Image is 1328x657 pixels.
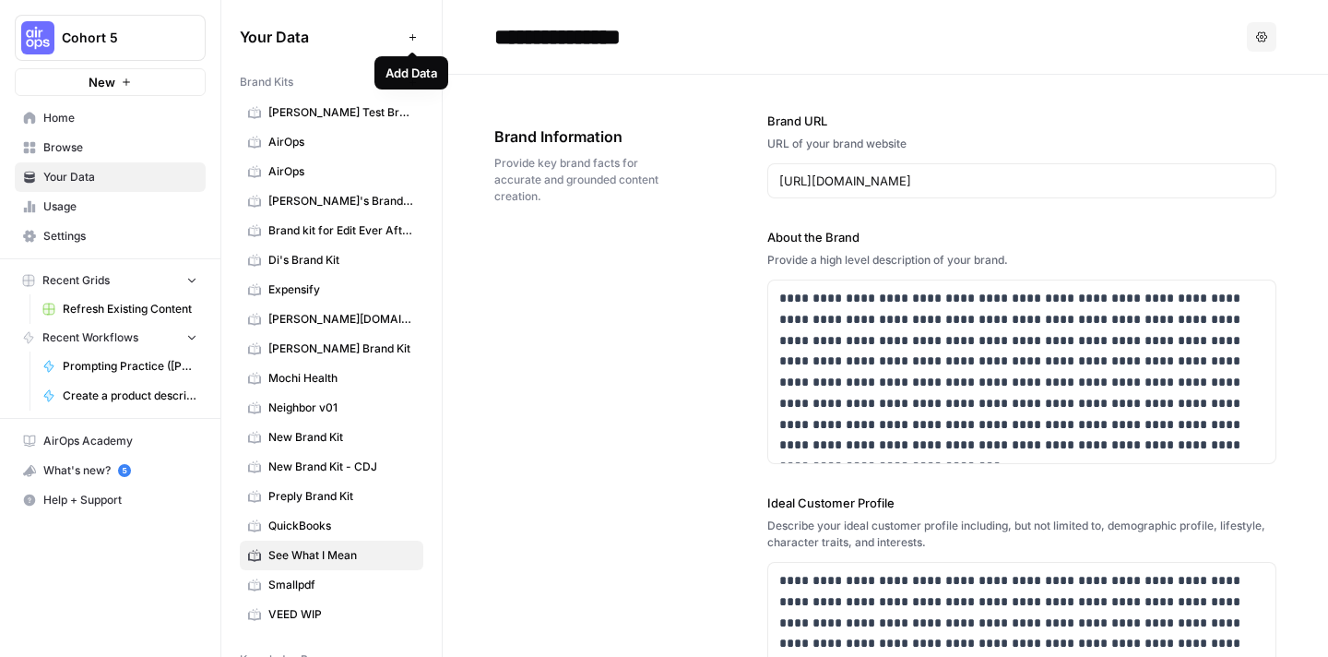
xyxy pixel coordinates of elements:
[779,172,1264,190] input: www.sundaysoccer.com
[268,134,415,150] span: AirOps
[63,388,197,404] span: Create a product description ([PERSON_NAME])
[767,112,1276,130] label: Brand URL
[240,423,423,452] a: New Brand Kit
[240,334,423,364] a: [PERSON_NAME] Brand Kit
[240,511,423,541] a: QuickBooks
[43,139,197,156] span: Browse
[43,169,197,185] span: Your Data
[268,311,415,328] span: [PERSON_NAME][DOMAIN_NAME]
[34,381,206,411] a: Create a product description ([PERSON_NAME])
[268,252,415,269] span: Di's Brand Kit
[268,577,415,593] span: Smallpdf
[767,228,1276,246] label: About the Brand
[268,370,415,387] span: Mochi Health
[268,104,415,121] span: [PERSON_NAME] Test Brand Kit
[43,228,197,245] span: Settings
[34,352,206,381] a: Prompting Practice ([PERSON_NAME])
[16,457,205,484] div: What's new?
[122,466,126,475] text: 5
[15,267,206,294] button: Recent Grids
[15,456,206,485] button: What's new? 5
[767,252,1276,269] div: Provide a high level description of your brand.
[62,29,173,47] span: Cohort 5
[268,163,415,180] span: AirOps
[240,541,423,570] a: See What I Mean
[268,281,415,298] span: Expensify
[268,340,415,357] span: [PERSON_NAME] Brand Kit
[63,301,197,317] span: Refresh Existing Content
[240,216,423,245] a: Brand kit for Edit Ever After ([PERSON_NAME])
[767,518,1276,551] div: Describe your ideal customer profile including, but not limited to, demographic profile, lifestyl...
[240,305,423,334] a: [PERSON_NAME][DOMAIN_NAME]
[240,364,423,393] a: Mochi Health
[43,198,197,215] span: Usage
[240,482,423,511] a: Preply Brand Kit
[268,488,415,505] span: Preply Brand Kit
[268,222,415,239] span: Brand kit for Edit Ever After ([PERSON_NAME])
[63,358,197,375] span: Prompting Practice ([PERSON_NAME])
[34,294,206,324] a: Refresh Existing Content
[43,492,197,508] span: Help + Support
[42,272,110,289] span: Recent Grids
[268,429,415,446] span: New Brand Kit
[268,459,415,475] span: New Brand Kit - CDJ
[240,74,293,90] span: Brand Kits
[268,606,415,623] span: VEED WIP
[268,547,415,564] span: See What I Mean
[42,329,138,346] span: Recent Workflows
[240,26,401,48] span: Your Data
[240,275,423,305] a: Expensify
[268,193,415,209] span: [PERSON_NAME]'s Brand Kit
[240,393,423,423] a: Neighbor v01
[15,192,206,221] a: Usage
[240,452,423,482] a: New Brand Kit - CDJ
[15,221,206,251] a: Settings
[767,494,1276,512] label: Ideal Customer Profile
[15,15,206,61] button: Workspace: Cohort 5
[494,125,664,148] span: Brand Information
[494,155,664,205] span: Provide key brand facts for accurate and grounded content creation.
[15,133,206,162] a: Browse
[240,600,423,629] a: VEED WIP
[15,485,206,515] button: Help + Support
[15,162,206,192] a: Your Data
[240,98,423,127] a: [PERSON_NAME] Test Brand Kit
[268,400,415,416] span: Neighbor v01
[240,157,423,186] a: AirOps
[240,570,423,600] a: Smallpdf
[15,426,206,456] a: AirOps Academy
[15,103,206,133] a: Home
[21,21,54,54] img: Cohort 5 Logo
[15,324,206,352] button: Recent Workflows
[767,136,1276,152] div: URL of your brand website
[43,433,197,449] span: AirOps Academy
[268,518,415,534] span: QuickBooks
[240,245,423,275] a: Di's Brand Kit
[43,110,197,126] span: Home
[240,186,423,216] a: [PERSON_NAME]'s Brand Kit
[89,73,115,91] span: New
[118,464,131,477] a: 5
[240,127,423,157] a: AirOps
[15,68,206,96] button: New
